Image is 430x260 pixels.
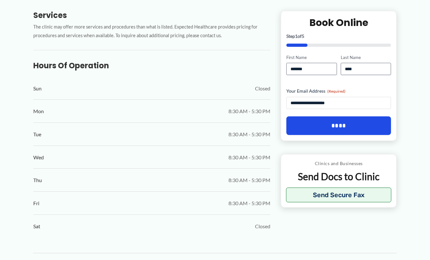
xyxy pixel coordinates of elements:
[33,23,270,40] p: The clinic may offer more services and procedures than what is listed. Expected Healthcare provid...
[295,33,298,38] span: 1
[255,222,270,231] span: Closed
[33,61,270,71] h3: Hours of Operation
[33,106,44,116] span: Mon
[33,10,270,20] h3: Services
[341,54,391,60] label: Last Name
[33,84,42,93] span: Sun
[286,159,391,168] p: Clinics and Businesses
[228,198,270,208] span: 8:30 AM - 5:30 PM
[228,106,270,116] span: 8:30 AM - 5:30 PM
[302,33,304,38] span: 5
[286,88,391,94] label: Your Email Address
[327,89,346,94] span: (Required)
[228,130,270,139] span: 8:30 AM - 5:30 PM
[33,153,44,162] span: Wed
[33,198,39,208] span: Fri
[33,130,41,139] span: Tue
[228,175,270,185] span: 8:30 AM - 5:30 PM
[255,84,270,93] span: Closed
[286,170,391,183] p: Send Docs to Clinic
[286,188,391,202] button: Send Secure Fax
[228,153,270,162] span: 8:30 AM - 5:30 PM
[33,222,40,231] span: Sat
[33,175,42,185] span: Thu
[286,34,391,38] p: Step of
[286,54,337,60] label: First Name
[286,16,391,29] h2: Book Online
